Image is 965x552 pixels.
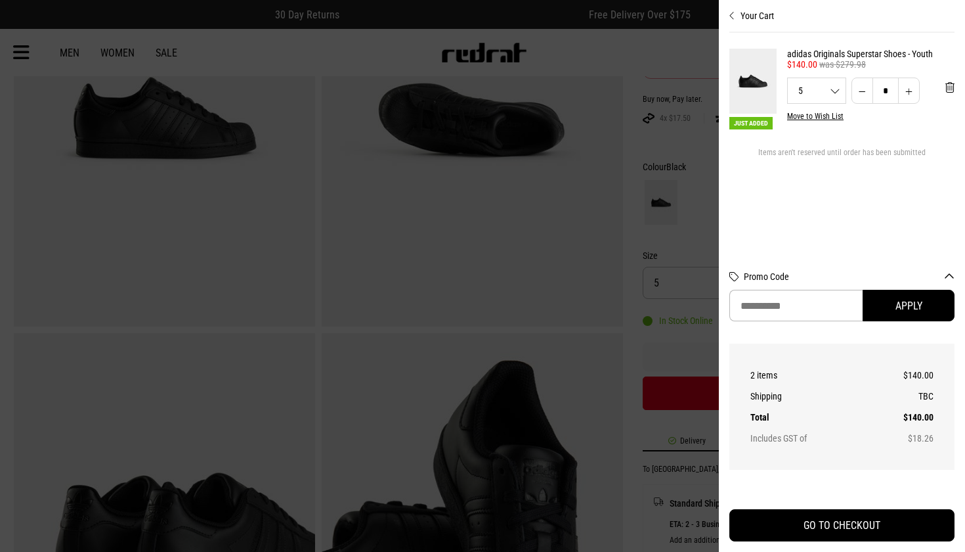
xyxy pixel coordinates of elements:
button: 'Remove from cart [935,71,965,104]
th: 2 items [750,365,870,386]
td: $140.00 [870,365,933,386]
img: adidas Originals Superstar Shoes - Youth [729,49,777,114]
th: Includes GST of [750,428,870,449]
button: GO TO CHECKOUT [729,509,954,541]
td: $140.00 [870,407,933,428]
button: Promo Code [744,271,954,282]
input: Promo Code [729,290,863,321]
button: Move to Wish List [787,112,844,121]
th: Total [750,407,870,428]
button: Apply [863,290,954,321]
td: $18.26 [870,428,933,449]
span: Just Added [729,117,773,129]
button: Decrease quantity [851,78,873,104]
div: Items aren't reserved until order has been submitted [729,148,954,168]
span: was $279.98 [819,59,866,70]
td: TBC [870,386,933,407]
span: 5 [788,86,846,95]
th: Shipping [750,386,870,407]
button: Increase quantity [898,78,920,104]
button: Open LiveChat chat widget [11,5,50,45]
a: adidas Originals Superstar Shoes - Youth [787,49,954,59]
span: $140.00 [787,59,817,70]
input: Quantity [872,78,899,104]
iframe: Customer reviews powered by Trustpilot [729,486,954,499]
